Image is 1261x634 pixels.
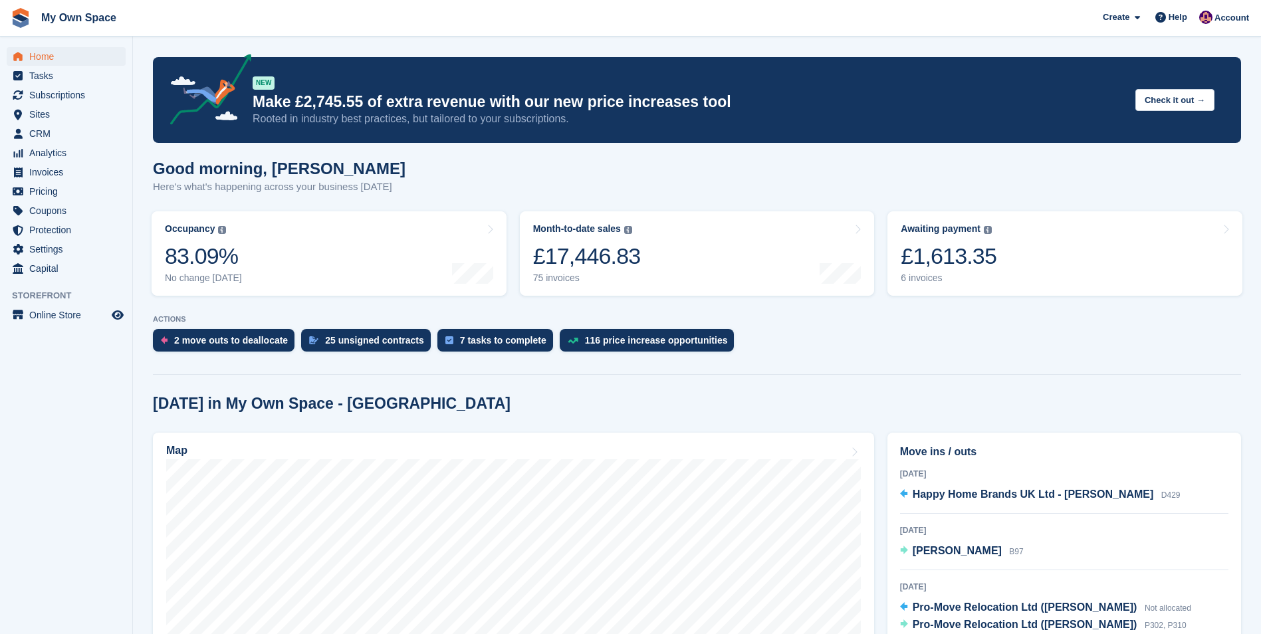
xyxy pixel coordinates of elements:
img: contract_signature_icon-13c848040528278c33f63329250d36e43548de30e8caae1d1a13099fd9432cc5.svg [309,336,318,344]
div: £1,613.35 [901,243,996,270]
img: Sergio Tartaglia [1199,11,1212,24]
button: Check it out → [1135,89,1214,111]
img: icon-info-grey-7440780725fd019a000dd9b08b2336e03edf1995a4989e88bcd33f0948082b44.svg [984,226,992,234]
img: price_increase_opportunities-93ffe204e8149a01c8c9dc8f82e8f89637d9d84a8eef4429ea346261dce0b2c0.svg [568,338,578,344]
h2: Map [166,445,187,457]
span: Protection [29,221,109,239]
div: 2 move outs to deallocate [174,335,288,346]
div: Awaiting payment [901,223,980,235]
a: menu [7,240,126,259]
a: 25 unsigned contracts [301,329,437,358]
span: Pro-Move Relocation Ltd ([PERSON_NAME]) [913,601,1137,613]
div: No change [DATE] [165,272,242,284]
p: Make £2,745.55 of extra revenue with our new price increases tool [253,92,1125,112]
a: 7 tasks to complete [437,329,560,358]
span: Pricing [29,182,109,201]
a: Awaiting payment £1,613.35 6 invoices [887,211,1242,296]
img: stora-icon-8386f47178a22dfd0bd8f6a31ec36ba5ce8667c1dd55bd0f319d3a0aa187defe.svg [11,8,31,28]
div: 75 invoices [533,272,641,284]
span: Tasks [29,66,109,85]
a: [PERSON_NAME] B97 [900,543,1024,560]
div: Occupancy [165,223,215,235]
div: 25 unsigned contracts [325,335,424,346]
a: menu [7,259,126,278]
h2: [DATE] in My Own Space - [GEOGRAPHIC_DATA] [153,395,511,413]
div: [DATE] [900,581,1228,593]
p: Here's what's happening across your business [DATE] [153,179,405,195]
span: Invoices [29,163,109,181]
div: 83.09% [165,243,242,270]
a: menu [7,201,126,220]
span: Subscriptions [29,86,109,104]
span: D429 [1161,490,1181,500]
div: £17,446.83 [533,243,641,270]
a: menu [7,144,126,162]
span: [PERSON_NAME] [913,545,1002,556]
img: task-75834270c22a3079a89374b754ae025e5fb1db73e45f91037f5363f120a921f8.svg [445,336,453,344]
span: Capital [29,259,109,278]
a: menu [7,163,126,181]
img: icon-info-grey-7440780725fd019a000dd9b08b2336e03edf1995a4989e88bcd33f0948082b44.svg [624,226,632,234]
a: menu [7,105,126,124]
h2: Move ins / outs [900,444,1228,460]
a: menu [7,182,126,201]
span: CRM [29,124,109,143]
a: Happy Home Brands UK Ltd - [PERSON_NAME] D429 [900,486,1181,504]
span: P302, P310 [1145,621,1187,630]
h1: Good morning, [PERSON_NAME] [153,159,405,177]
span: Create [1103,11,1129,24]
a: Pro-Move Relocation Ltd ([PERSON_NAME]) P302, P310 [900,617,1187,634]
span: Help [1169,11,1187,24]
span: Storefront [12,289,132,302]
a: menu [7,221,126,239]
a: Occupancy 83.09% No change [DATE] [152,211,507,296]
div: 7 tasks to complete [460,335,546,346]
span: B97 [1009,547,1023,556]
a: menu [7,66,126,85]
a: menu [7,47,126,66]
a: 2 move outs to deallocate [153,329,301,358]
a: Month-to-date sales £17,446.83 75 invoices [520,211,875,296]
span: Home [29,47,109,66]
span: Sites [29,105,109,124]
div: 6 invoices [901,272,996,284]
div: [DATE] [900,468,1228,480]
span: Not allocated [1145,603,1191,613]
img: move_outs_to_deallocate_icon-f764333ba52eb49d3ac5e1228854f67142a1ed5810a6f6cc68b1a99e826820c5.svg [161,336,168,344]
img: icon-info-grey-7440780725fd019a000dd9b08b2336e03edf1995a4989e88bcd33f0948082b44.svg [218,226,226,234]
div: 116 price increase opportunities [585,335,728,346]
a: menu [7,306,126,324]
p: Rooted in industry best practices, but tailored to your subscriptions. [253,112,1125,126]
div: Month-to-date sales [533,223,621,235]
span: Pro-Move Relocation Ltd ([PERSON_NAME]) [913,619,1137,630]
span: Coupons [29,201,109,220]
span: Settings [29,240,109,259]
img: price-adjustments-announcement-icon-8257ccfd72463d97f412b2fc003d46551f7dbcb40ab6d574587a9cd5c0d94... [159,54,252,130]
p: ACTIONS [153,315,1241,324]
a: Pro-Move Relocation Ltd ([PERSON_NAME]) Not allocated [900,599,1191,617]
span: Happy Home Brands UK Ltd - [PERSON_NAME] [913,488,1154,500]
span: Analytics [29,144,109,162]
a: 116 price increase opportunities [560,329,741,358]
a: menu [7,86,126,104]
span: Account [1214,11,1249,25]
a: My Own Space [36,7,122,29]
div: NEW [253,76,275,90]
span: Online Store [29,306,109,324]
a: Preview store [110,307,126,323]
a: menu [7,124,126,143]
div: [DATE] [900,524,1228,536]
